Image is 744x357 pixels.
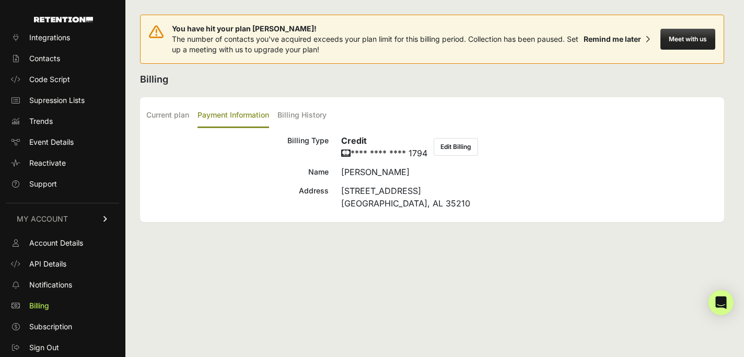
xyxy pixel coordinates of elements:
[6,339,119,356] a: Sign Out
[29,259,66,269] span: API Details
[29,95,85,106] span: Supression Lists
[6,235,119,251] a: Account Details
[6,50,119,67] a: Contacts
[29,158,66,168] span: Reactivate
[584,34,641,44] div: Remind me later
[708,290,734,315] div: Open Intercom Messenger
[6,92,119,109] a: Supression Lists
[6,71,119,88] a: Code Script
[146,103,189,128] label: Current plan
[172,34,578,54] span: The number of contacts you've acquired exceeds your plan limit for this billing period. Collectio...
[17,214,68,224] span: MY ACCOUNT
[341,185,718,210] div: [STREET_ADDRESS] [GEOGRAPHIC_DATA], AL 35210
[6,318,119,335] a: Subscription
[29,179,57,189] span: Support
[660,29,715,50] button: Meet with us
[579,30,654,49] button: Remind me later
[146,134,329,159] div: Billing Type
[29,137,74,147] span: Event Details
[6,176,119,192] a: Support
[146,185,329,210] div: Address
[140,72,724,87] h2: Billing
[6,277,119,293] a: Notifications
[29,238,83,248] span: Account Details
[29,74,70,85] span: Code Script
[6,134,119,151] a: Event Details
[277,103,327,128] label: Billing History
[29,53,60,64] span: Contacts
[197,103,269,128] label: Payment Information
[29,32,70,43] span: Integrations
[6,29,119,46] a: Integrations
[29,321,72,332] span: Subscription
[6,203,119,235] a: MY ACCOUNT
[29,280,72,290] span: Notifications
[341,134,427,147] h6: Credit
[434,138,478,156] button: Edit Billing
[29,301,49,311] span: Billing
[146,166,329,178] div: Name
[172,24,579,34] span: You have hit your plan [PERSON_NAME]!
[6,256,119,272] a: API Details
[29,342,59,353] span: Sign Out
[29,116,53,126] span: Trends
[6,113,119,130] a: Trends
[341,166,718,178] div: [PERSON_NAME]
[6,155,119,171] a: Reactivate
[6,297,119,314] a: Billing
[34,17,93,22] img: Retention.com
